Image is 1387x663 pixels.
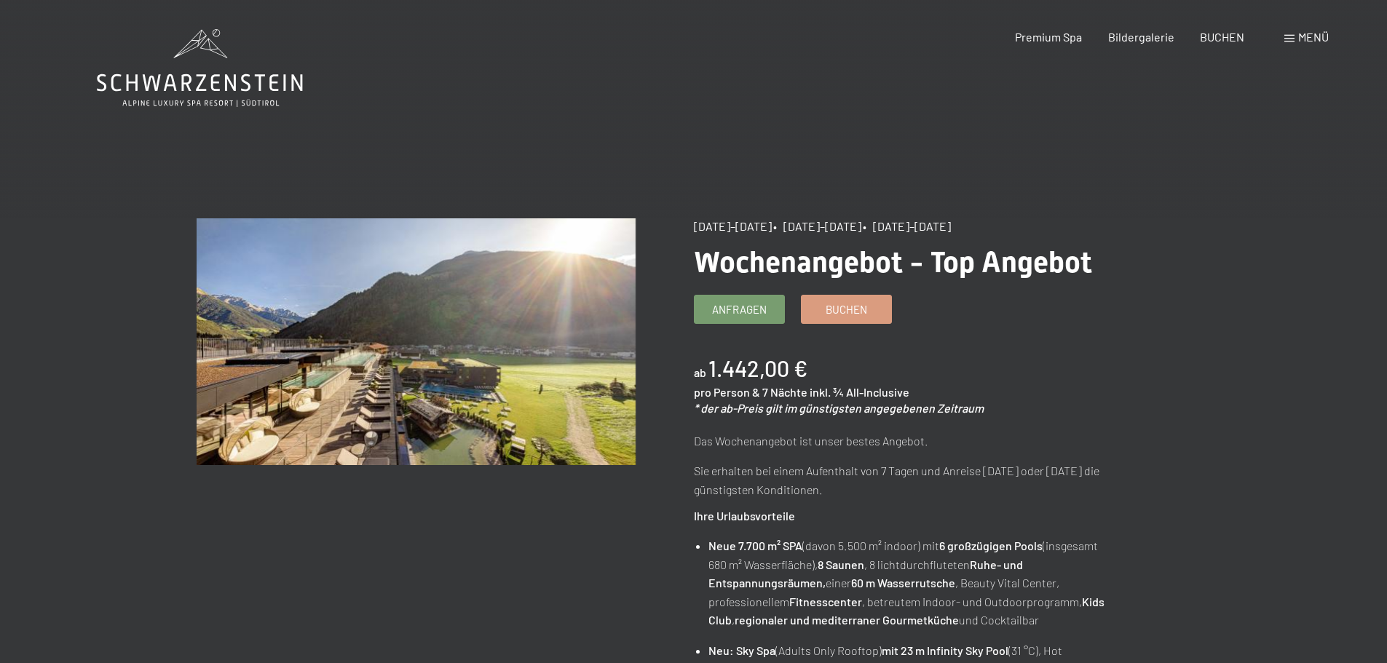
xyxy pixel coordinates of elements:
[708,643,775,657] strong: Neu: Sky Spa
[708,539,802,552] strong: Neue 7.700 m² SPA
[694,401,984,415] em: * der ab-Preis gilt im günstigsten angegebenen Zeitraum
[818,557,864,571] strong: 8 Saunen
[939,539,1043,552] strong: 6 großzügigen Pools
[694,461,1133,499] p: Sie erhalten bei einem Aufenthalt von 7 Tagen und Anreise [DATE] oder [DATE] die günstigsten Kond...
[826,302,867,317] span: Buchen
[712,302,767,317] span: Anfragen
[694,385,760,399] span: pro Person &
[1015,30,1082,44] a: Premium Spa
[1108,30,1174,44] a: Bildergalerie
[708,536,1132,630] li: (davon 5.500 m² indoor) mit (insgesamt 680 m² Wasserfläche), , 8 lichtdurchfluteten einer , Beaut...
[695,295,784,323] a: Anfragen
[694,509,795,523] strong: Ihre Urlaubsvorteile
[773,219,861,233] span: • [DATE]–[DATE]
[863,219,951,233] span: • [DATE]–[DATE]
[694,219,772,233] span: [DATE]–[DATE]
[1200,30,1244,44] a: BUCHEN
[708,355,807,381] b: 1.442,00 €
[810,385,909,399] span: inkl. ¾ All-Inclusive
[694,245,1092,279] span: Wochenangebot - Top Angebot
[802,295,891,323] a: Buchen
[694,365,706,379] span: ab
[735,613,959,627] strong: regionaler und mediterraner Gourmetküche
[762,385,807,399] span: 7 Nächte
[694,432,1133,450] p: Das Wochenangebot ist unser bestes Angebot.
[851,576,955,589] strong: 60 m Wasserrutsche
[197,218,636,465] img: Wochenangebot - Top Angebot
[882,643,1008,657] strong: mit 23 m Infinity Sky Pool
[789,595,862,608] strong: Fitnesscenter
[1298,30,1329,44] span: Menü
